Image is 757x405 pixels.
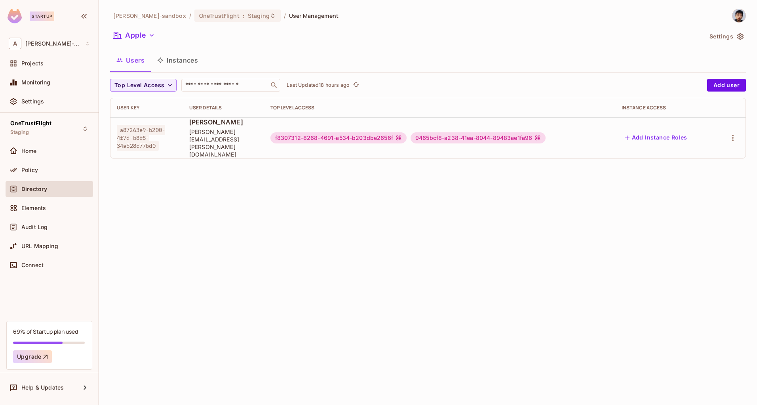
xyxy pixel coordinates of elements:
span: Help & Updates [21,384,64,391]
span: refresh [353,81,359,89]
span: Staging [10,129,29,136]
span: Top Level Access [114,80,164,90]
div: Instance Access [622,105,708,111]
img: Alexander Ip [732,9,746,22]
span: Staging [248,12,270,19]
div: f8307312-8268-4691-a534-b203dbe2656f [270,132,407,143]
span: Workspace: alex-trustflight-sandbox [25,40,81,47]
span: Directory [21,186,47,192]
span: Settings [21,98,44,105]
span: OneTrustFlight [10,120,51,126]
span: [PERSON_NAME] [189,118,258,126]
button: Add Instance Roles [622,132,690,144]
span: Policy [21,167,38,173]
button: Instances [151,50,204,70]
button: Settings [706,30,746,43]
div: 69% of Startup plan used [13,328,78,335]
span: Home [21,148,37,154]
p: Last Updated 18 hours ago [287,82,350,88]
span: Connect [21,262,44,268]
span: Projects [21,60,44,67]
div: Startup [30,11,54,21]
span: URL Mapping [21,243,58,249]
div: Top Level Access [270,105,609,111]
img: SReyMgAAAABJRU5ErkJggg== [8,9,22,23]
li: / [189,12,191,19]
span: Audit Log [21,224,48,230]
div: 9465bcf8-a238-41ea-8044-89483ae1fa96 [411,132,546,143]
span: [PERSON_NAME][EMAIL_ADDRESS][PERSON_NAME][DOMAIN_NAME] [189,128,258,158]
button: Add user [707,79,746,92]
span: Elements [21,205,46,211]
div: User Key [117,105,177,111]
span: Click to refresh data [350,80,361,90]
span: A [9,38,21,49]
span: User Management [289,12,339,19]
button: Upgrade [13,350,52,363]
button: Users [110,50,151,70]
span: : [242,13,245,19]
button: refresh [351,80,361,90]
span: a87263e9-b200-4f7d-b8f8-34a528c77bd0 [117,125,165,151]
span: Monitoring [21,79,51,86]
li: / [284,12,286,19]
div: User Details [189,105,258,111]
button: Apple [110,29,158,42]
button: Top Level Access [110,79,177,92]
span: OneTrustFlight [199,12,240,19]
span: the active workspace [113,12,186,19]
